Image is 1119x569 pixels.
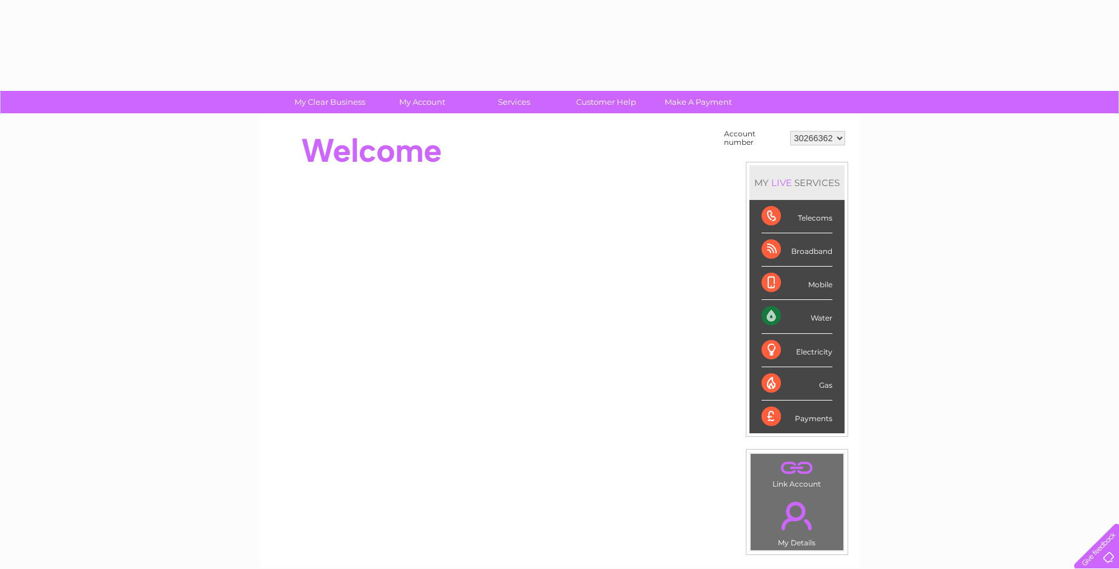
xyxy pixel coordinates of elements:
[556,91,656,113] a: Customer Help
[464,91,564,113] a: Services
[769,177,794,188] div: LIVE
[648,91,748,113] a: Make A Payment
[762,233,832,267] div: Broadband
[721,127,787,150] td: Account number
[280,91,380,113] a: My Clear Business
[762,334,832,367] div: Electricity
[762,367,832,401] div: Gas
[762,200,832,233] div: Telecoms
[762,267,832,300] div: Mobile
[754,457,840,478] a: .
[754,494,840,537] a: .
[749,165,845,200] div: MY SERVICES
[762,300,832,333] div: Water
[762,401,832,433] div: Payments
[750,453,844,491] td: Link Account
[372,91,472,113] a: My Account
[750,491,844,551] td: My Details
